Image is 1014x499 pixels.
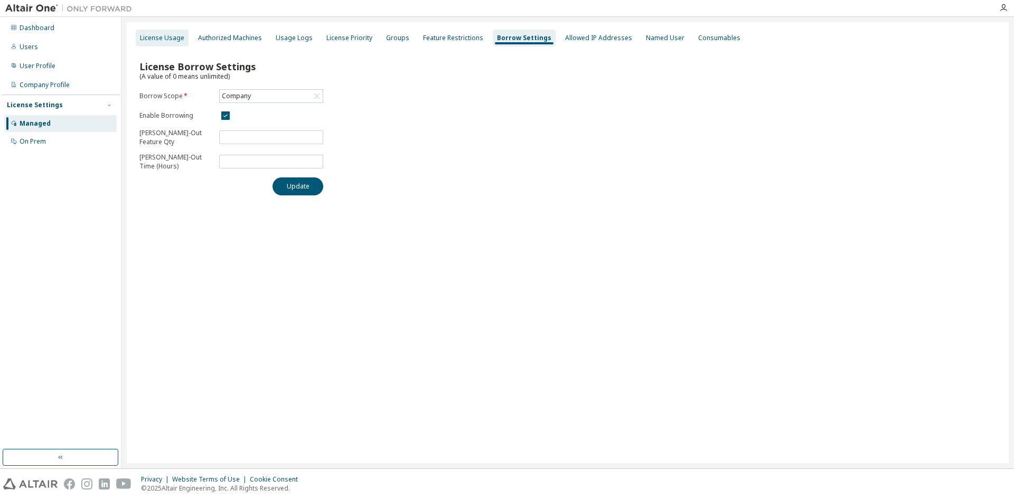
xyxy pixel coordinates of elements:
[3,478,58,489] img: altair_logo.svg
[172,475,250,484] div: Website Terms of Use
[64,478,75,489] img: facebook.svg
[99,478,110,489] img: linkedin.svg
[698,34,740,42] div: Consumables
[565,34,632,42] div: Allowed IP Addresses
[139,153,213,171] p: [PERSON_NAME]-Out Time (Hours)
[20,24,54,32] div: Dashboard
[139,60,256,73] span: License Borrow Settings
[20,137,46,146] div: On Prem
[140,34,184,42] div: License Usage
[497,34,551,42] div: Borrow Settings
[273,177,323,195] button: Update
[139,92,213,100] label: Borrow Scope
[326,34,372,42] div: License Priority
[220,90,323,102] div: Company
[220,90,252,102] div: Company
[141,475,172,484] div: Privacy
[7,101,63,109] div: License Settings
[20,81,70,89] div: Company Profile
[276,34,313,42] div: Usage Logs
[116,478,132,489] img: youtube.svg
[141,484,304,493] p: © 2025 Altair Engineering, Inc. All Rights Reserved.
[20,119,51,128] div: Managed
[198,34,262,42] div: Authorized Machines
[20,43,38,51] div: Users
[139,128,213,146] p: [PERSON_NAME]-Out Feature Qty
[5,3,137,14] img: Altair One
[250,475,304,484] div: Cookie Consent
[386,34,409,42] div: Groups
[20,62,55,70] div: User Profile
[81,478,92,489] img: instagram.svg
[423,34,483,42] div: Feature Restrictions
[139,111,213,120] label: Enable Borrowing
[646,34,684,42] div: Named User
[139,72,230,81] span: (A value of 0 means unlimited)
